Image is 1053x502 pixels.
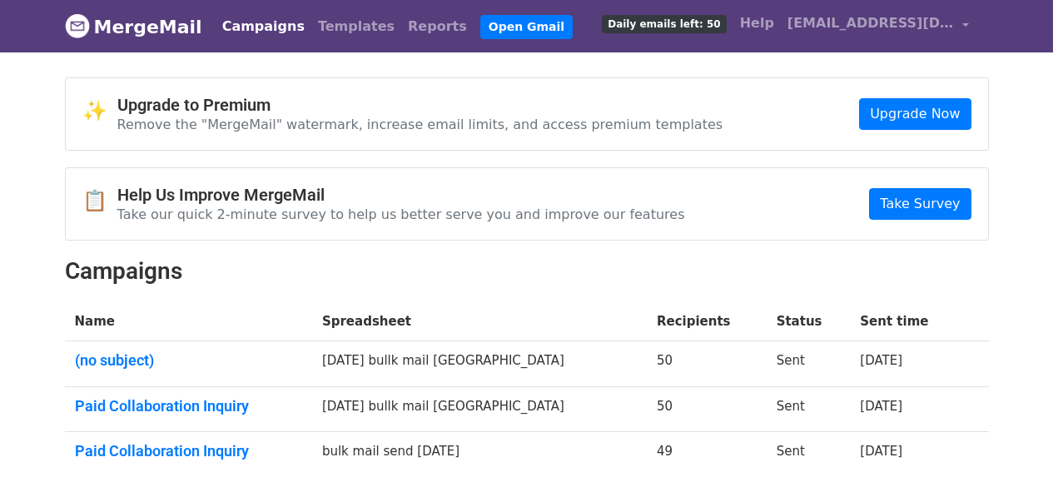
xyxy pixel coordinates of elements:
[647,432,767,477] td: 49
[65,13,90,38] img: MergeMail logo
[647,386,767,432] td: 50
[75,351,302,370] a: (no subject)
[647,302,767,341] th: Recipients
[117,185,685,205] h4: Help Us Improve MergeMail
[767,386,851,432] td: Sent
[767,432,851,477] td: Sent
[65,9,202,44] a: MergeMail
[850,302,963,341] th: Sent time
[82,189,117,213] span: 📋
[869,188,971,220] a: Take Survey
[312,341,647,387] td: [DATE] bullk mail [GEOGRAPHIC_DATA]
[401,10,474,43] a: Reports
[117,116,723,133] p: Remove the "MergeMail" watermark, increase email limits, and access premium templates
[75,442,302,460] a: Paid Collaboration Inquiry
[117,95,723,115] h4: Upgrade to Premium
[860,399,902,414] a: [DATE]
[312,302,647,341] th: Spreadsheet
[787,13,954,33] span: [EMAIL_ADDRESS][DOMAIN_NAME]
[602,15,726,33] span: Daily emails left: 50
[117,206,685,223] p: Take our quick 2-minute survey to help us better serve you and improve our features
[312,432,647,477] td: bulk mail send [DATE]
[216,10,311,43] a: Campaigns
[733,7,781,40] a: Help
[65,257,989,286] h2: Campaigns
[859,98,971,130] a: Upgrade Now
[767,341,851,387] td: Sent
[767,302,851,341] th: Status
[781,7,976,46] a: [EMAIL_ADDRESS][DOMAIN_NAME]
[75,397,302,415] a: Paid Collaboration Inquiry
[860,444,902,459] a: [DATE]
[480,15,573,39] a: Open Gmail
[595,7,733,40] a: Daily emails left: 50
[647,341,767,387] td: 50
[860,353,902,368] a: [DATE]
[82,99,117,123] span: ✨
[65,302,312,341] th: Name
[312,386,647,432] td: [DATE] bullk mail [GEOGRAPHIC_DATA]
[311,10,401,43] a: Templates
